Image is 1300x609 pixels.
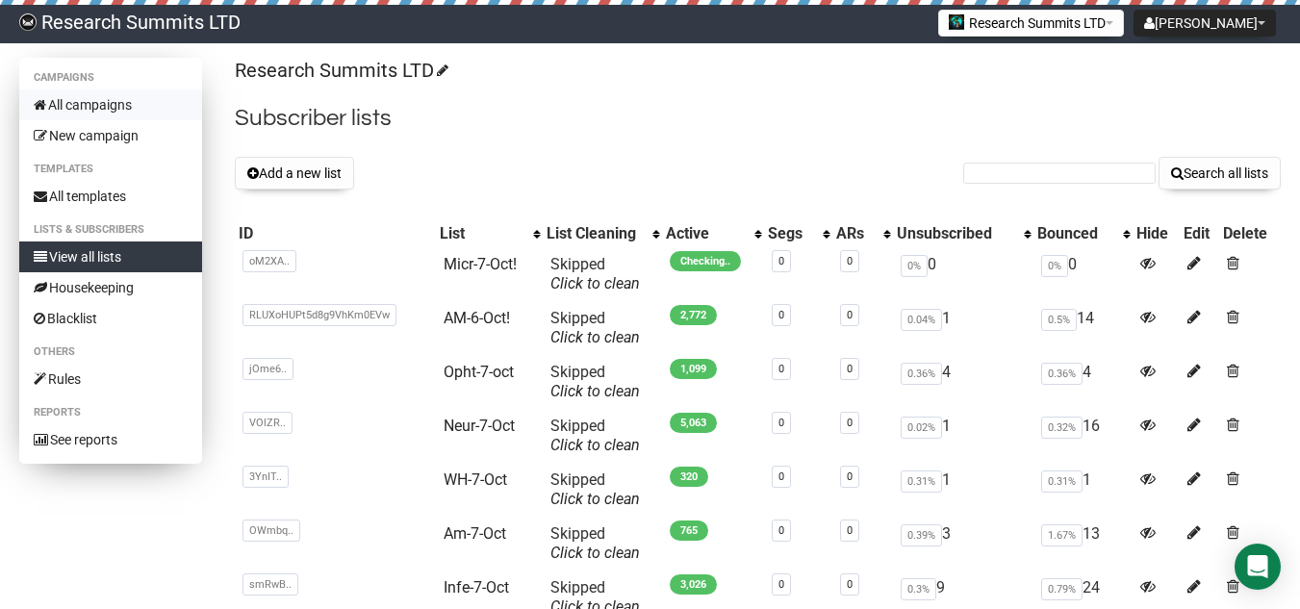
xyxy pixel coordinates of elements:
[949,14,964,30] img: 2.jpg
[847,417,853,429] a: 0
[778,309,784,321] a: 0
[444,417,515,435] a: Neur-7-Oct
[893,409,1033,463] td: 1
[242,520,300,542] span: OWmbq..
[19,181,202,212] a: All templates
[670,305,717,325] span: 2,772
[543,220,662,247] th: List Cleaning: No sort applied, activate to apply an ascending sort
[550,328,640,346] a: Click to clean
[235,101,1281,136] h2: Subscriber lists
[847,524,853,537] a: 0
[242,412,293,434] span: VOlZR..
[1041,255,1068,277] span: 0%
[1041,578,1083,600] span: 0.79%
[847,309,853,321] a: 0
[19,341,202,364] li: Others
[19,364,202,394] a: Rules
[19,66,202,89] li: Campaigns
[550,363,640,400] span: Skipped
[1219,220,1281,247] th: Delete: No sort applied, sorting is disabled
[1159,157,1281,190] button: Search all lists
[670,574,717,595] span: 3,026
[1033,220,1133,247] th: Bounced: No sort applied, activate to apply an ascending sort
[901,309,942,331] span: 0.04%
[778,578,784,591] a: 0
[1041,309,1077,331] span: 0.5%
[778,255,784,267] a: 0
[19,158,202,181] li: Templates
[550,382,640,400] a: Click to clean
[444,363,514,381] a: Opht-7-oct
[1033,301,1133,355] td: 14
[1041,524,1083,546] span: 1.67%
[19,401,202,424] li: Reports
[1223,224,1277,243] div: Delete
[550,470,640,508] span: Skipped
[242,358,293,380] span: jOme6..
[1033,247,1133,301] td: 0
[19,13,37,31] img: bccbfd5974049ef095ce3c15df0eef5a
[550,274,640,292] a: Click to clean
[1041,470,1083,493] span: 0.31%
[235,157,354,190] button: Add a new list
[19,89,202,120] a: All campaigns
[444,578,509,596] a: Infe-7-Oct
[19,272,202,303] a: Housekeeping
[901,578,936,600] span: 0.3%
[550,309,640,346] span: Skipped
[19,303,202,334] a: Blacklist
[550,490,640,508] a: Click to clean
[670,251,741,271] span: Checking..
[670,359,717,379] span: 1,099
[778,417,784,429] a: 0
[550,255,640,292] span: Skipped
[1041,417,1083,439] span: 0.32%
[847,470,853,483] a: 0
[235,220,435,247] th: ID: No sort applied, sorting is disabled
[1041,363,1083,385] span: 0.36%
[893,517,1033,571] td: 3
[768,224,813,243] div: Segs
[547,224,643,243] div: List Cleaning
[901,470,942,493] span: 0.31%
[19,424,202,455] a: See reports
[901,255,928,277] span: 0%
[239,224,431,243] div: ID
[1133,220,1180,247] th: Hide: No sort applied, sorting is disabled
[1033,463,1133,517] td: 1
[235,59,446,82] a: Research Summits LTD
[1037,224,1113,243] div: Bounced
[444,255,517,273] a: Micr-7-Oct!
[778,470,784,483] a: 0
[897,224,1014,243] div: Unsubscribed
[1235,544,1281,590] div: Open Intercom Messenger
[764,220,832,247] th: Segs: No sort applied, activate to apply an ascending sort
[847,578,853,591] a: 0
[1033,517,1133,571] td: 13
[242,304,396,326] span: RLUXoHUPt5d8g9VhKm0EVw
[550,436,640,454] a: Click to clean
[901,363,942,385] span: 0.36%
[550,417,640,454] span: Skipped
[1134,10,1276,37] button: [PERSON_NAME]
[893,220,1033,247] th: Unsubscribed: No sort applied, activate to apply an ascending sort
[670,467,708,487] span: 320
[436,220,543,247] th: List: No sort applied, activate to apply an ascending sort
[662,220,765,247] th: Active: No sort applied, activate to apply an ascending sort
[444,309,510,327] a: AM-6-Oct!
[1033,409,1133,463] td: 16
[778,524,784,537] a: 0
[832,220,893,247] th: ARs: No sort applied, activate to apply an ascending sort
[242,466,289,488] span: 3YnIT..
[893,355,1033,409] td: 4
[444,524,506,543] a: Am-7-Oct
[670,413,717,433] span: 5,063
[550,524,640,562] span: Skipped
[778,363,784,375] a: 0
[550,544,640,562] a: Click to clean
[847,255,853,267] a: 0
[19,241,202,272] a: View all lists
[1184,224,1215,243] div: Edit
[242,250,296,272] span: oM2XA..
[893,301,1033,355] td: 1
